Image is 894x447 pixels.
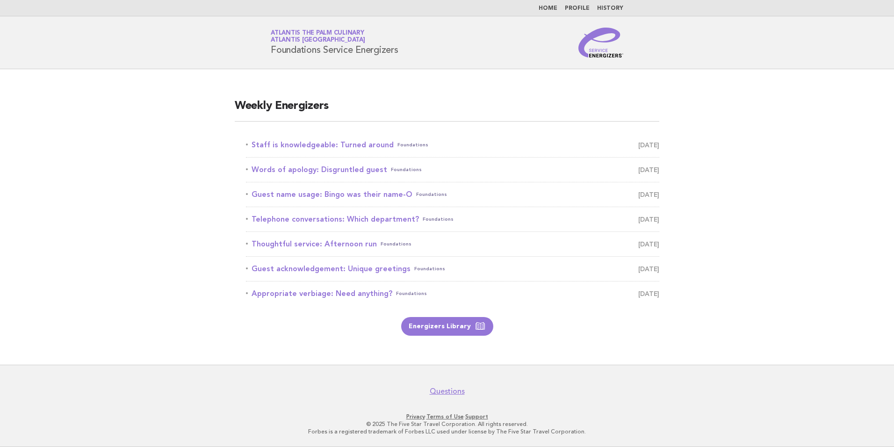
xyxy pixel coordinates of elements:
span: Foundations [416,188,447,201]
a: Profile [565,6,590,11]
a: Support [465,413,488,420]
span: Foundations [391,163,422,176]
span: [DATE] [638,138,659,151]
a: Words of apology: Disgruntled guestFoundations [DATE] [246,163,659,176]
a: Questions [430,387,465,396]
a: Guest name usage: Bingo was their name-OFoundations [DATE] [246,188,659,201]
p: Forbes is a registered trademark of Forbes LLC used under license by The Five Star Travel Corpora... [161,428,733,435]
a: Thoughtful service: Afternoon runFoundations [DATE] [246,238,659,251]
span: [DATE] [638,238,659,251]
span: Foundations [397,138,428,151]
span: Atlantis [GEOGRAPHIC_DATA] [271,37,365,43]
p: © 2025 The Five Star Travel Corporation. All rights reserved. [161,420,733,428]
h2: Weekly Energizers [235,99,659,122]
a: Home [539,6,557,11]
span: Foundations [423,213,454,226]
a: Terms of Use [426,413,464,420]
a: Privacy [406,413,425,420]
a: Guest acknowledgement: Unique greetingsFoundations [DATE] [246,262,659,275]
span: [DATE] [638,188,659,201]
span: [DATE] [638,163,659,176]
a: Staff is knowledgeable: Turned aroundFoundations [DATE] [246,138,659,151]
span: Foundations [396,287,427,300]
span: [DATE] [638,213,659,226]
a: Energizers Library [401,317,493,336]
img: Service Energizers [578,28,623,58]
span: [DATE] [638,262,659,275]
a: Appropriate verbiage: Need anything?Foundations [DATE] [246,287,659,300]
a: Telephone conversations: Which department?Foundations [DATE] [246,213,659,226]
a: Atlantis The Palm CulinaryAtlantis [GEOGRAPHIC_DATA] [271,30,365,43]
span: Foundations [414,262,445,275]
span: [DATE] [638,287,659,300]
span: Foundations [381,238,411,251]
a: History [597,6,623,11]
h1: Foundations Service Energizers [271,30,398,55]
p: · · [161,413,733,420]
